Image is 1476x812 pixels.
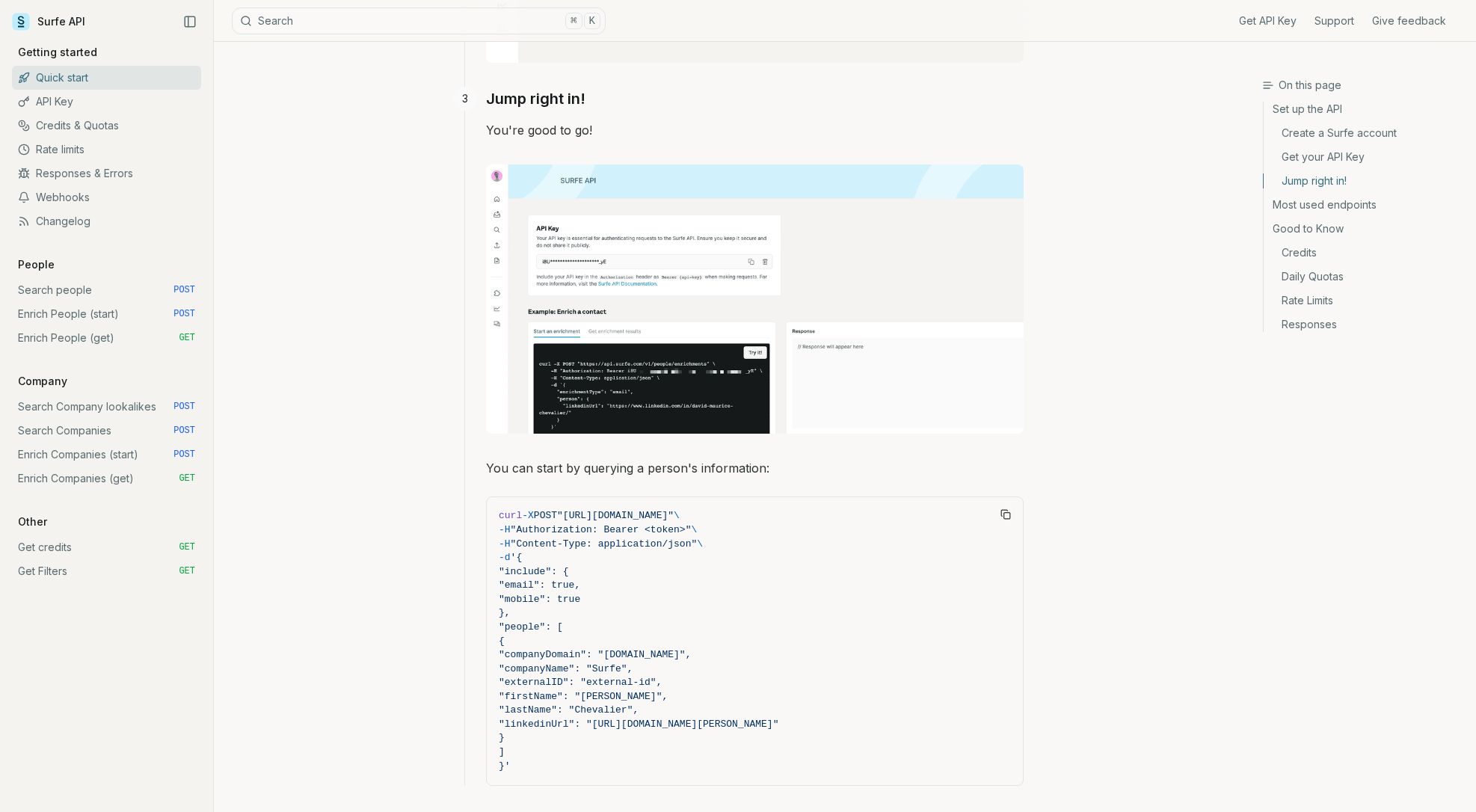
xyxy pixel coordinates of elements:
[173,425,195,437] span: POST
[1264,145,1464,169] a: Get your API Key
[499,649,691,660] span: "companyDomain": "[DOMAIN_NAME]",
[12,257,61,272] p: People
[486,120,1024,141] p: You're good to go!
[232,7,606,34] button: Search⌘K
[486,164,1024,434] img: Image
[12,467,201,490] a: Enrich Companies (get) GET
[511,538,698,550] span: "Content-Type: application/json"
[1264,313,1464,332] a: Responses
[173,308,195,320] span: POST
[12,559,201,583] a: Get Filters GET
[12,162,201,185] a: Responses & Errors
[179,473,195,485] span: GET
[499,579,580,591] span: "email": true,
[1262,78,1464,93] h3: On this page
[12,514,53,529] p: Other
[499,594,580,605] span: "mobile": true
[499,566,569,577] span: "include": {
[12,66,201,90] a: Quick start
[12,185,201,209] a: Webhooks
[522,510,534,521] span: -X
[499,746,505,757] span: ]
[499,704,639,716] span: "lastName": "Chevalier",
[697,538,703,550] span: \
[12,326,201,350] a: Enrich People (get) GET
[691,524,697,535] span: \
[499,621,563,633] span: "people": [
[12,45,103,60] p: Getting started
[179,10,201,33] button: Collapse Sidebar
[12,278,201,302] a: Search people POST
[1264,289,1464,313] a: Rate Limits
[499,552,511,563] span: -d
[557,510,674,521] span: "[URL][DOMAIN_NAME]"
[12,114,201,138] a: Credits & Quotas
[565,13,582,29] kbd: ⌘
[499,691,668,702] span: "firstName": "[PERSON_NAME]",
[12,535,201,559] a: Get credits GET
[499,677,662,688] span: "externalID": "external-id",
[12,302,201,326] a: Enrich People (start) POST
[499,538,511,550] span: -H
[499,732,505,743] span: }
[12,443,201,467] a: Enrich Companies (start) POST
[499,510,522,521] span: curl
[511,524,692,535] span: "Authorization: Bearer <token>"
[499,607,511,618] span: },
[1264,241,1464,265] a: Credits
[1264,169,1464,193] a: Jump right in!
[1264,102,1464,121] a: Set up the API
[12,90,201,114] a: API Key
[179,332,195,344] span: GET
[486,458,1024,479] p: You can start by querying a person's information:
[499,524,511,535] span: -H
[1239,13,1297,28] a: Get API Key
[173,401,195,413] span: POST
[584,13,600,29] kbd: K
[511,552,523,563] span: '{
[1264,193,1464,217] a: Most used endpoints
[1264,121,1464,145] a: Create a Surfe account
[1372,13,1446,28] a: Give feedback
[499,760,511,772] span: }'
[173,449,195,461] span: POST
[12,10,85,33] a: Surfe API
[994,503,1017,526] button: Copy Text
[1264,217,1464,241] a: Good to Know
[486,87,585,111] a: Jump right in!
[499,719,778,730] span: "linkedinUrl": "[URL][DOMAIN_NAME][PERSON_NAME]"
[1314,13,1354,28] a: Support
[12,395,201,419] a: Search Company lookalikes POST
[173,284,195,296] span: POST
[674,510,680,521] span: \
[534,510,557,521] span: POST
[1264,265,1464,289] a: Daily Quotas
[12,209,201,233] a: Changelog
[179,565,195,577] span: GET
[499,663,633,674] span: "companyName": "Surfe",
[179,541,195,553] span: GET
[12,419,201,443] a: Search Companies POST
[12,374,73,389] p: Company
[12,138,201,162] a: Rate limits
[499,636,505,647] span: {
